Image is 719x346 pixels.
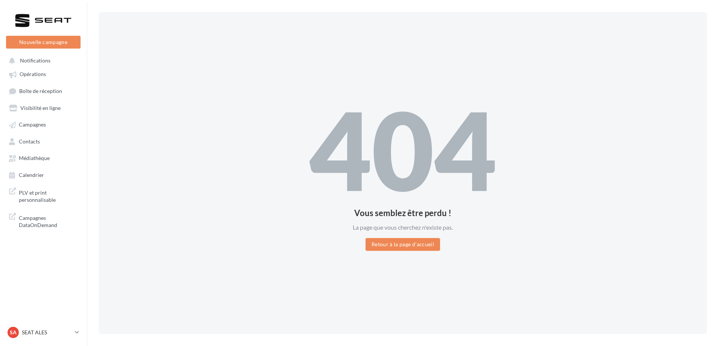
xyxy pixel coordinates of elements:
a: SA SEAT ALES [6,325,81,340]
div: Vous semblez être perdu ! [309,209,497,217]
p: SEAT ALES [22,329,72,336]
a: Campagnes DataOnDemand [5,210,82,232]
span: Opérations [20,71,46,78]
span: Notifications [20,57,50,64]
button: Nouvelle campagne [6,36,81,49]
a: Visibilité en ligne [5,101,82,114]
span: Visibilité en ligne [20,105,61,111]
span: Boîte de réception [19,88,62,94]
button: Retour à la page d'accueil [366,238,440,251]
div: 404 [309,95,497,203]
a: Boîte de réception [5,84,82,98]
div: La page que vous cherchez n'existe pas. [309,223,497,232]
span: Médiathèque [19,155,50,162]
span: Campagnes DataOnDemand [19,213,78,229]
span: Contacts [19,138,40,145]
a: Calendrier [5,168,82,181]
span: PLV et print personnalisable [19,187,78,204]
a: Contacts [5,134,82,148]
span: SA [10,329,17,336]
span: Calendrier [19,172,44,178]
a: Opérations [5,67,82,81]
a: PLV et print personnalisable [5,184,82,207]
a: Médiathèque [5,151,82,165]
a: Campagnes [5,117,82,131]
span: Campagnes [19,122,46,128]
